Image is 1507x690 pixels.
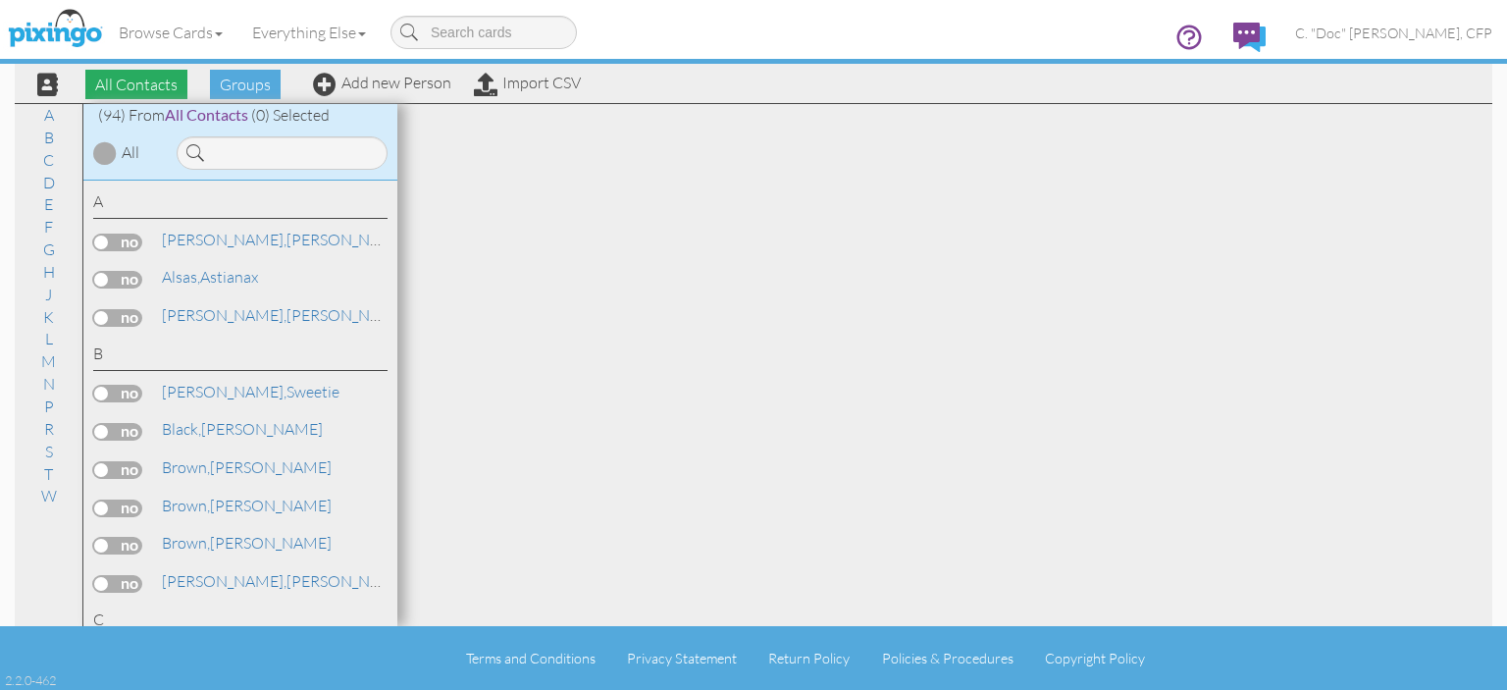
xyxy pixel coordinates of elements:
a: C. "Doc" [PERSON_NAME], CFP [1280,8,1507,58]
a: S [35,440,63,463]
a: [PERSON_NAME] [160,569,410,593]
a: R [34,417,64,441]
span: Groups [210,70,281,99]
a: [PERSON_NAME] [160,455,334,479]
a: [PERSON_NAME] [160,417,325,441]
a: Return Policy [768,650,850,666]
a: A [34,103,64,127]
span: [PERSON_NAME], [162,382,286,401]
a: Policies & Procedures [882,650,1013,666]
span: [PERSON_NAME], [162,571,286,591]
a: K [33,305,64,329]
span: [PERSON_NAME], [162,230,286,249]
a: Sweetie [160,380,341,403]
span: Brown, [162,496,210,515]
a: [PERSON_NAME] [160,494,334,517]
div: (94) From [83,104,397,127]
a: Add new Person [313,73,451,92]
span: Black, [162,419,201,439]
a: F [34,215,63,239]
a: Astianax [160,265,260,289]
div: 2.2.0-462 [5,671,56,689]
a: E [34,192,63,216]
a: B [34,126,64,149]
span: Brown, [162,457,210,477]
a: Privacy Statement [627,650,737,666]
a: J [35,283,62,306]
a: Everything Else [237,8,381,57]
span: C. "Doc" [PERSON_NAME], CFP [1295,25,1492,41]
span: [PERSON_NAME], [162,305,286,325]
a: C [33,148,64,172]
a: [PERSON_NAME] [160,531,334,555]
a: Copyright Policy [1045,650,1145,666]
a: W [31,484,67,507]
div: All [122,141,139,164]
div: A [93,190,388,219]
div: C [93,609,388,637]
a: T [34,462,63,486]
a: [PERSON_NAME] [160,303,410,327]
a: Terms and Conditions [466,650,596,666]
a: M [31,349,66,373]
input: Search cards [390,16,577,49]
span: Brown, [162,533,210,553]
a: Import CSV [474,73,581,92]
span: Alsas, [162,267,200,287]
a: H [33,260,65,284]
span: All Contacts [165,105,248,124]
a: D [33,171,65,194]
img: pixingo logo [3,5,107,54]
span: All Contacts [85,70,187,99]
div: B [93,343,388,371]
a: L [35,327,63,350]
span: (0) Selected [251,105,330,125]
a: Browse Cards [104,8,237,57]
a: G [33,238,65,261]
a: N [33,372,65,396]
a: [PERSON_NAME] [160,228,410,251]
img: comments.svg [1233,23,1266,52]
a: P [34,395,64,418]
